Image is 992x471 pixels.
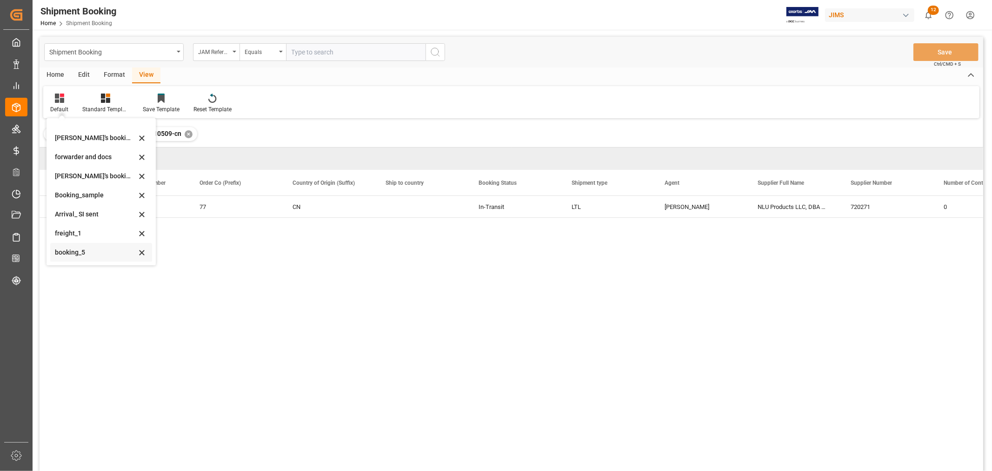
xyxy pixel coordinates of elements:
[386,180,424,186] span: Ship to country
[758,180,804,186] span: Supplier Full Name
[572,196,642,218] div: LTL
[245,46,276,56] div: Equals
[97,67,132,83] div: Format
[40,4,116,18] div: Shipment Booking
[193,105,232,114] div: Reset Template
[55,229,136,238] div: freight_1
[786,7,819,23] img: Exertis%20JAM%20-%20Email%20Logo.jpg_1722504956.jpg
[851,180,892,186] span: Supplier Number
[200,180,241,186] span: Order Co (Prefix)
[293,180,355,186] span: Country of Origin (Suffix)
[55,248,136,257] div: booking_5
[40,67,71,83] div: Home
[71,67,97,83] div: Edit
[185,130,193,138] div: ✕
[44,43,184,61] button: open menu
[479,180,517,186] span: Booking Status
[240,43,286,61] button: open menu
[143,105,180,114] div: Save Template
[293,196,363,218] div: CN
[40,20,56,27] a: Home
[55,190,136,200] div: Booking_sample
[144,130,181,137] span: 77-10509-cn
[198,46,230,56] div: JAM Reference Number
[193,43,240,61] button: open menu
[40,196,95,218] div: Press SPACE to select this row.
[665,196,735,218] div: [PERSON_NAME]
[839,196,932,217] div: 720271
[426,43,445,61] button: search button
[746,196,839,217] div: NLU Products LLC, DBA Bodyguardz (Consig
[665,180,679,186] span: Agent
[913,43,979,61] button: Save
[49,46,173,57] div: Shipment Booking
[939,5,960,26] button: Help Center
[50,105,68,114] div: Default
[479,196,549,218] div: In-Transit
[825,6,918,24] button: JIMS
[55,133,136,143] div: [PERSON_NAME]'s booking_3
[825,8,914,22] div: JIMS
[918,5,939,26] button: show 12 new notifications
[132,67,160,83] div: View
[286,43,426,61] input: Type to search
[934,61,961,67] span: Ctrl/CMD + S
[572,180,607,186] span: Shipment type
[928,6,939,15] span: 12
[55,209,136,219] div: Arrival_ SI sent
[55,171,136,181] div: [PERSON_NAME]'s booking_4
[82,105,129,114] div: Standard Templates
[55,152,136,162] div: forwarder and docs
[200,196,270,218] div: 77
